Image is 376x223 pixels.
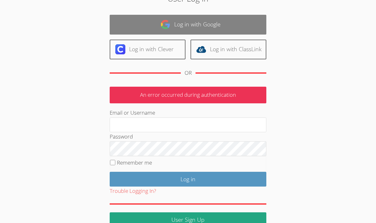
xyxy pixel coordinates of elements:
a: Log in with Clever [110,40,185,59]
label: Remember me [117,159,152,166]
img: classlink-logo-d6bb404cc1216ec64c9a2012d9dc4662098be43eaf13dc465df04b49fa7ab582.svg [196,44,206,54]
a: Log in with Google [110,15,266,35]
input: Log in [110,172,266,187]
label: Email or Username [110,109,155,116]
label: Password [110,133,133,140]
a: Log in with ClassLink [191,40,266,59]
p: An error occurred during authentication [110,87,266,103]
div: OR [185,68,192,78]
img: google-logo-50288ca7cdecda66e5e0955fdab243c47b7ad437acaf1139b6f446037453330a.svg [160,19,170,30]
img: clever-logo-6eab21bc6e7a338710f1a6ff85c0baf02591cd810cc4098c63d3a4b26e2feb20.svg [115,44,125,54]
button: Trouble Logging In? [110,187,156,196]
